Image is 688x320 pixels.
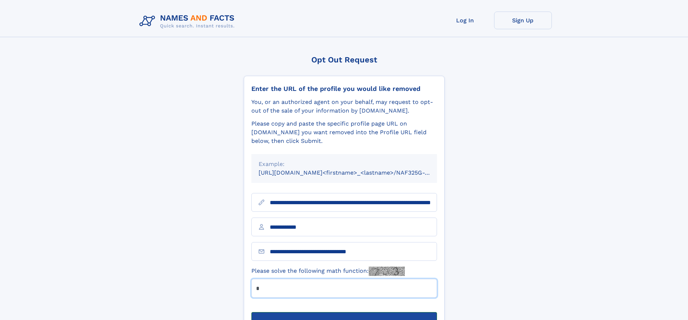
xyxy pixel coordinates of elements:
[259,169,451,176] small: [URL][DOMAIN_NAME]<firstname>_<lastname>/NAF325G-xxxxxxxx
[436,12,494,29] a: Log In
[137,12,241,31] img: Logo Names and Facts
[251,119,437,145] div: Please copy and paste the specific profile page URL on [DOMAIN_NAME] you want removed into the Pr...
[251,98,437,115] div: You, or an authorized agent on your behalf, may request to opt-out of the sale of your informatio...
[244,55,445,64] div: Opt Out Request
[259,160,430,168] div: Example:
[251,85,437,93] div: Enter the URL of the profile you would like removed
[251,267,405,276] label: Please solve the following math function:
[494,12,552,29] a: Sign Up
